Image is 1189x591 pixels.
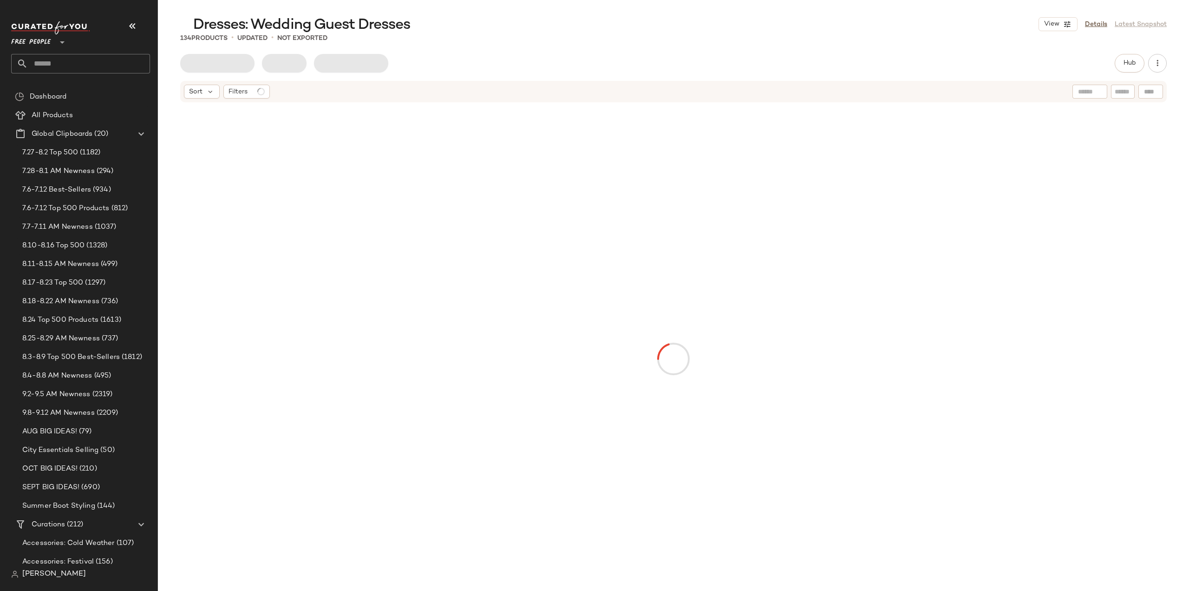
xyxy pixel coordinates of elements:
[78,147,100,158] span: (1182)
[1123,60,1136,67] span: Hub
[22,426,77,437] span: AUG BIG IDEAS!
[11,32,51,48] span: Free People
[1039,17,1078,31] button: View
[237,33,268,43] p: updated
[231,33,234,44] span: •
[92,129,108,139] span: (20)
[180,35,191,42] span: 134
[189,87,203,97] span: Sort
[22,166,95,177] span: 7.28-8.1 AM Newness
[32,129,92,139] span: Global Clipboards
[22,203,110,214] span: 7.6-7.12 Top 500 Products
[22,482,79,493] span: SEPT BIG IDEAS!
[22,315,98,325] span: 8.24 Top 500 Products
[115,538,134,549] span: (107)
[120,352,142,363] span: (1812)
[11,21,90,34] img: cfy_white_logo.C9jOOHJF.svg
[1115,54,1144,73] button: Hub
[22,389,91,400] span: 9.2-9.5 AM Newness
[1044,20,1059,28] span: View
[22,333,100,344] span: 8.25-8.29 AM Newness
[22,185,91,195] span: 7.6-7.12 Best-Sellers
[91,185,111,195] span: (934)
[85,240,107,251] span: (1328)
[271,33,274,44] span: •
[99,296,118,307] span: (736)
[32,519,65,530] span: Curations
[193,16,410,34] span: Dresses: Wedding Guest Dresses
[32,110,73,121] span: All Products
[98,315,121,325] span: (1613)
[180,33,228,43] div: Products
[22,557,94,567] span: Accessories: Festival
[22,240,85,251] span: 8.10-8.16 Top 500
[79,482,100,493] span: (690)
[22,538,115,549] span: Accessories: Cold Weather
[95,501,115,511] span: (144)
[98,445,115,456] span: (50)
[22,569,86,580] span: [PERSON_NAME]
[15,92,24,101] img: svg%3e
[11,571,19,578] img: svg%3e
[91,389,113,400] span: (2319)
[100,333,118,344] span: (737)
[229,87,248,97] span: Filters
[22,147,78,158] span: 7.27-8.2 Top 500
[22,445,98,456] span: City Essentials Selling
[22,222,93,232] span: 7.7-7.11 AM Newness
[22,371,92,381] span: 8.4-8.8 AM Newness
[92,371,111,381] span: (495)
[1085,20,1107,29] a: Details
[22,501,95,511] span: Summer Boot Styling
[22,296,99,307] span: 8.18-8.22 AM Newness
[94,557,113,567] span: (156)
[95,166,114,177] span: (294)
[22,278,83,288] span: 8.17-8.23 Top 500
[95,408,118,418] span: (2209)
[93,222,117,232] span: (1037)
[22,259,99,270] span: 8.11-8.15 AM Newness
[30,92,66,102] span: Dashboard
[83,278,105,288] span: (1297)
[77,426,92,437] span: (79)
[65,519,83,530] span: (212)
[22,464,78,474] span: OCT BIG IDEAS!
[78,464,97,474] span: (210)
[22,408,95,418] span: 9.8-9.12 AM Newness
[110,203,128,214] span: (812)
[22,352,120,363] span: 8.3-8.9 Top 500 Best-Sellers
[277,33,327,43] p: Not Exported
[99,259,118,270] span: (499)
